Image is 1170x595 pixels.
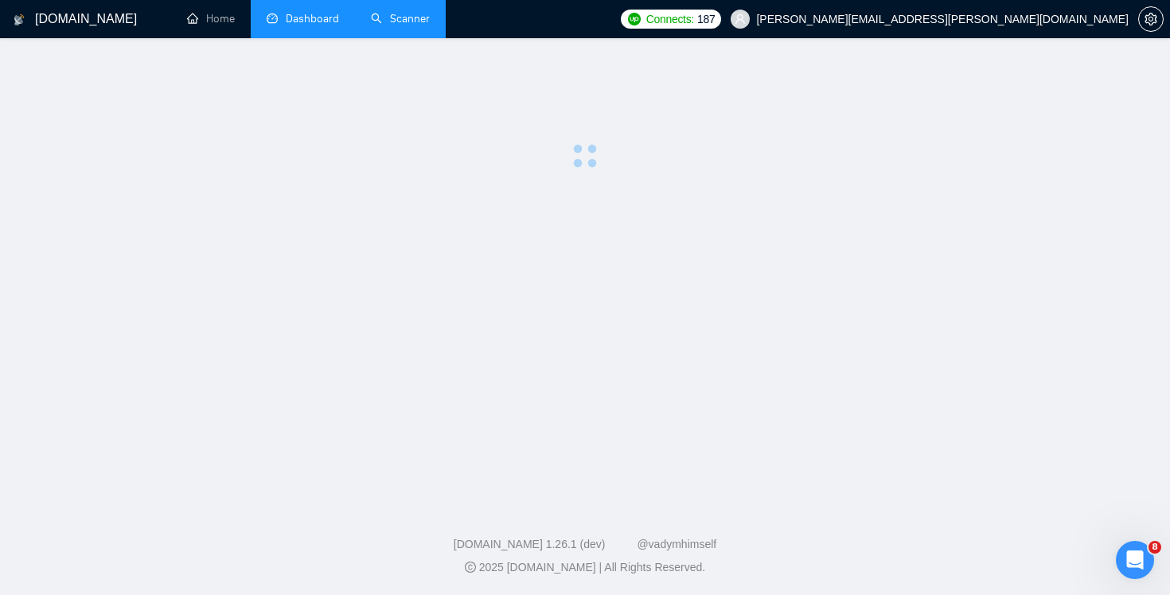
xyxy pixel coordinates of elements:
[1139,13,1163,25] span: setting
[371,12,430,25] a: searchScanner
[454,538,606,550] a: [DOMAIN_NAME] 1.26.1 (dev)
[646,10,694,28] span: Connects:
[286,12,339,25] span: Dashboard
[628,13,641,25] img: upwork-logo.png
[1138,6,1164,32] button: setting
[465,562,476,573] span: copyright
[14,7,25,33] img: logo
[697,10,715,28] span: 187
[1116,541,1154,579] iframe: Intercom live chat
[637,538,716,550] a: @vadymhimself
[735,14,746,25] span: user
[1149,541,1161,554] span: 8
[13,559,1157,576] div: 2025 [DOMAIN_NAME] | All Rights Reserved.
[1138,13,1164,25] a: setting
[187,12,235,25] a: homeHome
[267,13,278,24] span: dashboard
